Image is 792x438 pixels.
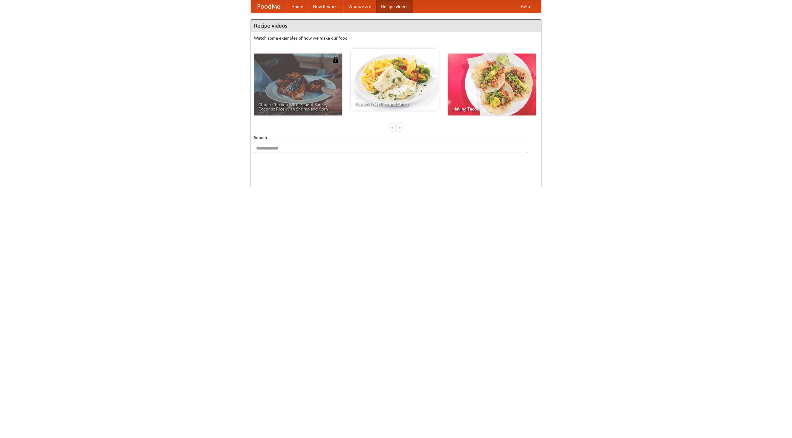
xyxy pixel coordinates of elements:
h5: Search [254,134,538,141]
a: Home [286,0,308,13]
h4: Recipe videos [251,20,541,32]
a: Who we are [343,0,376,13]
a: Recipe videos [376,0,413,13]
img: 483408.png [333,57,339,63]
a: French Fries Fish and Chips [351,49,439,111]
p: Watch some examples of how we make our food! [254,35,538,41]
a: Making Tacos [448,54,536,115]
a: How it works [308,0,343,13]
a: Help [516,0,535,13]
span: French Fries Fish and Chips [355,102,434,106]
div: « [390,124,395,131]
a: FoodMe [251,0,286,13]
span: Making Tacos [452,107,532,111]
div: » [397,124,402,131]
